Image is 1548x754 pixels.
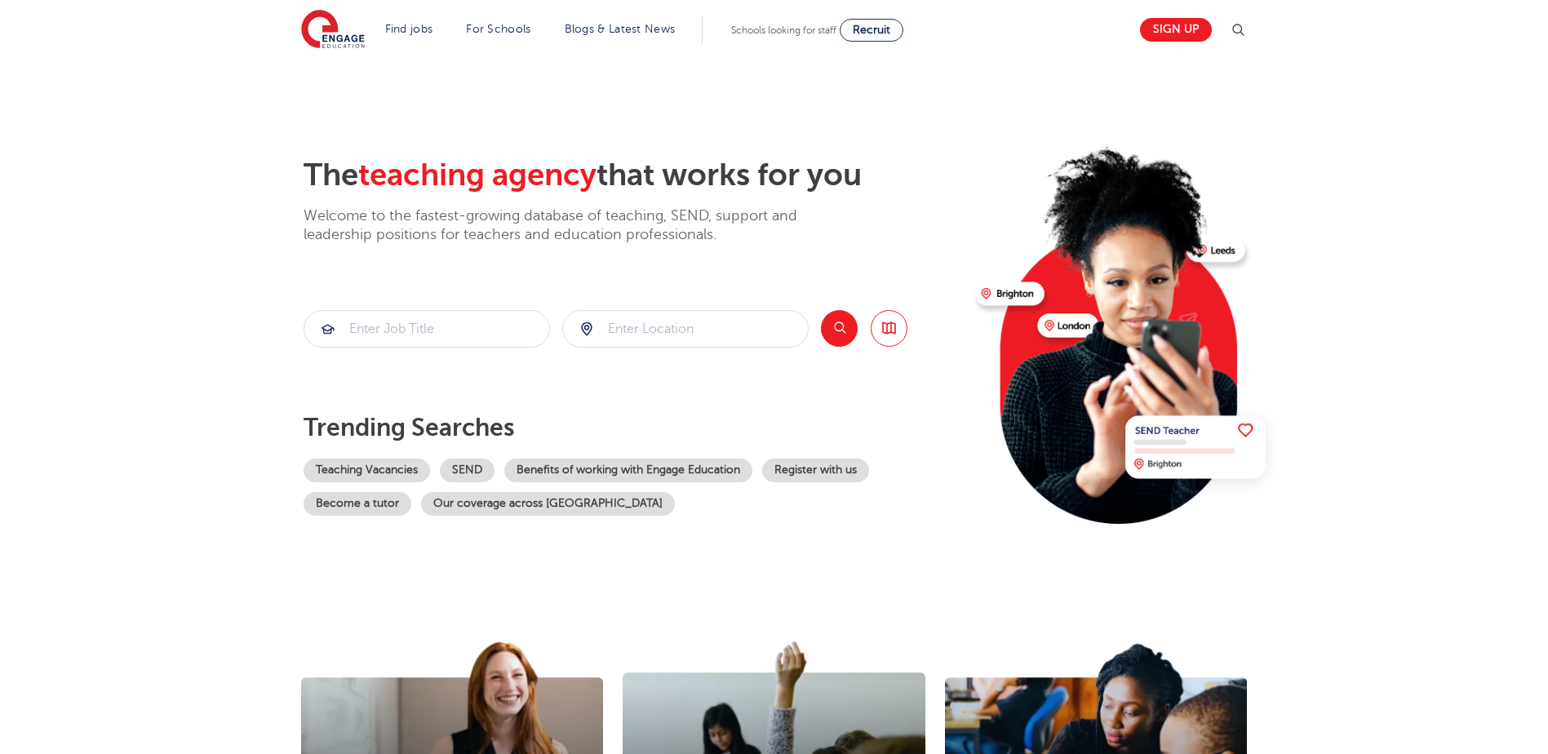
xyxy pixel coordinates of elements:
[304,311,549,347] input: Submit
[421,492,675,516] a: Our coverage across [GEOGRAPHIC_DATA]
[304,310,550,348] div: Submit
[358,157,597,193] span: teaching agency
[385,23,433,35] a: Find jobs
[840,19,903,42] a: Recruit
[304,459,430,482] a: Teaching Vacancies
[731,24,836,36] span: Schools looking for staff
[563,311,808,347] input: Submit
[304,492,411,516] a: Become a tutor
[304,157,962,194] h2: The that works for you
[565,23,676,35] a: Blogs & Latest News
[440,459,495,482] a: SEND
[301,10,365,51] img: Engage Education
[504,459,752,482] a: Benefits of working with Engage Education
[821,310,858,347] button: Search
[762,459,869,482] a: Register with us
[1140,18,1212,42] a: Sign up
[304,206,842,245] p: Welcome to the fastest-growing database of teaching, SEND, support and leadership positions for t...
[562,310,809,348] div: Submit
[853,24,890,36] span: Recruit
[466,23,530,35] a: For Schools
[304,413,962,442] p: Trending searches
